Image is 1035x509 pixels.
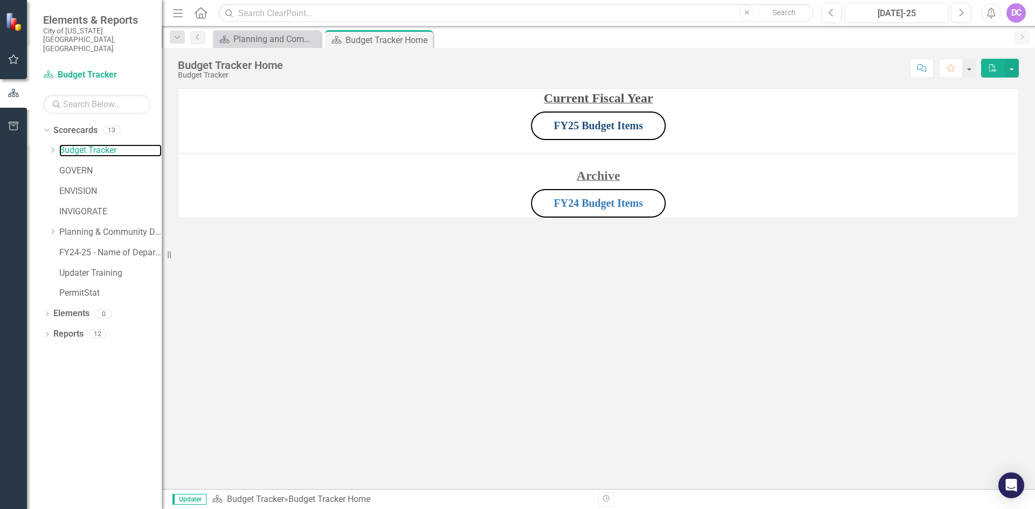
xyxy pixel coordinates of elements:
[554,197,643,209] a: FY24 Budget Items
[577,169,620,183] strong: Archive
[212,493,590,506] div: »
[346,33,430,47] div: Budget Tracker Home
[59,206,162,218] a: INVIGORATE
[5,12,24,31] img: ClearPoint Strategy
[89,330,106,339] div: 12
[59,144,162,157] a: Budget Tracker
[59,247,162,259] a: FY24-25 - Name of Department
[53,308,89,320] a: Elements
[59,165,162,177] a: GOVERN
[998,472,1024,498] div: Open Intercom Messenger
[53,328,84,340] a: Reports
[554,120,643,131] a: FY25 Budget Items
[233,32,318,46] div: Planning and Community Development
[103,125,120,135] div: 13
[59,185,162,198] a: ENVISION
[218,4,813,23] input: Search ClearPoint...
[172,494,206,505] span: Updater
[59,226,162,239] a: Planning & Community Development Home
[43,95,151,114] input: Search Below...
[178,71,283,79] div: Budget Tracker
[848,7,944,20] div: [DATE]-25
[43,26,151,53] small: City of [US_STATE][GEOGRAPHIC_DATA], [GEOGRAPHIC_DATA]
[59,267,162,280] a: Updater Training
[178,59,283,71] div: Budget Tracker Home
[216,32,318,46] a: Planning and Community Development
[288,494,370,504] div: Budget Tracker Home
[845,3,948,23] button: [DATE]-25
[53,124,98,137] a: Scorecards
[227,494,284,504] a: Budget Tracker
[757,5,811,20] button: Search
[531,189,666,218] button: FY24 Budget Items
[43,13,151,26] span: Elements & Reports
[531,111,666,140] button: FY25 Budget Items
[772,8,796,17] span: Search
[95,309,112,318] div: 0
[43,69,151,81] a: Budget Tracker
[59,287,162,299] a: PermitStat
[544,91,653,105] strong: Current Fiscal Year
[1006,3,1026,23] button: DC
